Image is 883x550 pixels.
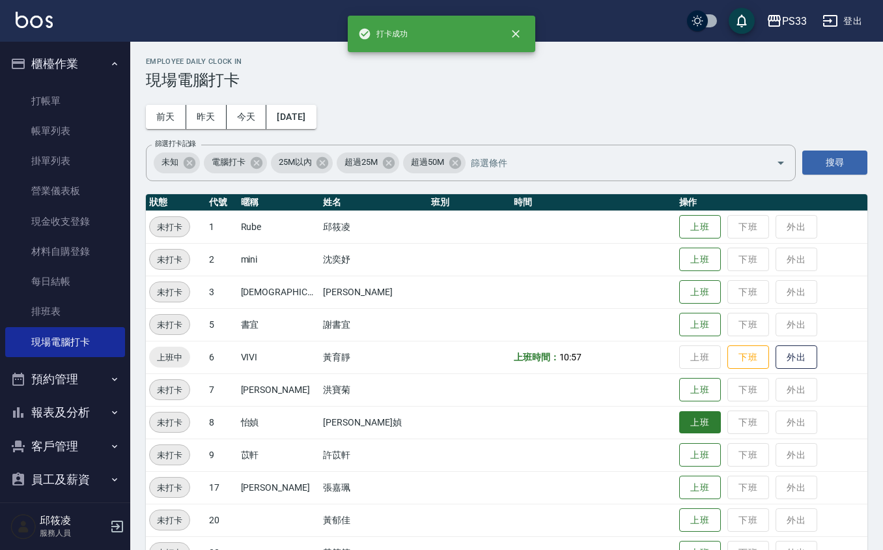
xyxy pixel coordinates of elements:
[238,243,320,276] td: mini
[802,151,867,175] button: 搜尋
[204,156,253,169] span: 電腦打卡
[266,105,316,129] button: [DATE]
[155,139,196,149] label: 篩選打卡記錄
[5,297,125,326] a: 排班表
[320,504,427,536] td: 黃郁佳
[150,253,189,267] span: 未打卡
[320,471,427,504] td: 張嘉珮
[5,116,125,146] a: 帳單列表
[146,71,867,89] h3: 現場電腦打卡
[501,20,530,48] button: close
[238,406,320,439] td: 怡媜
[358,27,408,40] span: 打卡成功
[428,194,511,211] th: 班別
[5,207,125,237] a: 現金收支登錄
[403,156,452,169] span: 超過50M
[676,194,867,211] th: 操作
[320,373,427,406] td: 洪寶菊
[150,285,189,299] span: 未打卡
[403,152,466,173] div: 超過50M
[238,276,320,308] td: [DEMOGRAPHIC_DATA][PERSON_NAME]
[150,220,189,234] span: 未打卡
[150,481,189,495] span: 未打卡
[150,383,189,397] span: 未打卡
[238,194,320,211] th: 暱稱
[514,352,559,362] b: 上班時間：
[206,406,237,439] td: 8
[238,308,320,341] td: 書宜
[206,471,237,504] td: 17
[271,156,320,169] span: 25M以內
[5,429,125,463] button: 客戶管理
[770,152,791,173] button: Open
[320,194,427,211] th: 姓名
[206,439,237,471] td: 9
[679,313,721,337] button: 上班
[238,341,320,373] td: VIVI
[320,210,427,243] td: 邱筱凌
[511,194,676,211] th: 時間
[150,514,189,527] span: 未打卡
[337,156,385,169] span: 超過25M
[679,476,721,500] button: 上班
[271,152,333,173] div: 25M以內
[320,341,427,373] td: 黃育靜
[154,156,186,169] span: 未知
[206,194,237,211] th: 代號
[227,105,267,129] button: 今天
[238,373,320,406] td: [PERSON_NAME]
[238,439,320,471] td: 苡軒
[468,151,753,174] input: 篩選條件
[817,9,867,33] button: 登出
[5,86,125,116] a: 打帳單
[5,267,125,297] a: 每日結帳
[729,8,755,34] button: save
[186,105,227,129] button: 昨天
[206,341,237,373] td: 6
[204,152,267,173] div: 電腦打卡
[679,411,721,434] button: 上班
[206,373,237,406] td: 7
[206,308,237,341] td: 5
[40,527,106,539] p: 服務人員
[320,308,427,341] td: 謝書宜
[154,152,200,173] div: 未知
[320,276,427,308] td: [PERSON_NAME]
[5,327,125,357] a: 現場電腦打卡
[206,276,237,308] td: 3
[679,508,721,532] button: 上班
[206,243,237,276] td: 2
[150,318,189,332] span: 未打卡
[320,243,427,276] td: 沈奕妤
[5,146,125,176] a: 掛單列表
[206,504,237,536] td: 20
[5,362,125,396] button: 預約管理
[5,463,125,497] button: 員工及薪資
[150,416,189,429] span: 未打卡
[320,406,427,439] td: [PERSON_NAME]媜
[679,248,721,272] button: 上班
[206,210,237,243] td: 1
[679,280,721,304] button: 上班
[238,471,320,504] td: [PERSON_NAME]
[149,351,190,364] span: 上班中
[679,215,721,239] button: 上班
[40,514,106,527] h5: 邱筱凌
[679,443,721,467] button: 上班
[150,448,189,462] span: 未打卡
[238,210,320,243] td: Rube
[782,13,807,29] div: PS33
[146,105,186,129] button: 前天
[5,176,125,206] a: 營業儀表板
[16,12,53,28] img: Logo
[727,345,769,369] button: 下班
[776,345,817,369] button: 外出
[559,352,582,362] span: 10:57
[5,47,125,81] button: 櫃檯作業
[10,514,36,540] img: Person
[146,194,206,211] th: 狀態
[5,396,125,429] button: 報表及分析
[679,378,721,402] button: 上班
[337,152,399,173] div: 超過25M
[5,237,125,267] a: 材料自購登錄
